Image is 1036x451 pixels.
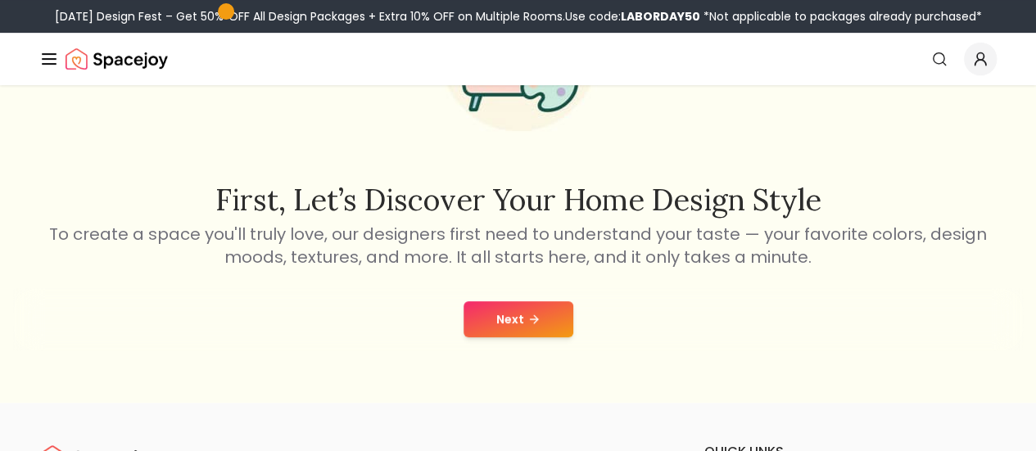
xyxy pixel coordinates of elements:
nav: Global [39,33,997,85]
span: *Not applicable to packages already purchased* [700,8,982,25]
div: [DATE] Design Fest – Get 50% OFF All Design Packages + Extra 10% OFF on Multiple Rooms. [55,8,982,25]
a: Spacejoy [66,43,168,75]
p: To create a space you'll truly love, our designers first need to understand your taste — your fav... [47,223,990,268]
button: Next [464,301,573,337]
b: LABORDAY50 [621,8,700,25]
img: Spacejoy Logo [66,43,168,75]
h2: First, let’s discover your home design style [47,183,990,216]
span: Use code: [565,8,700,25]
